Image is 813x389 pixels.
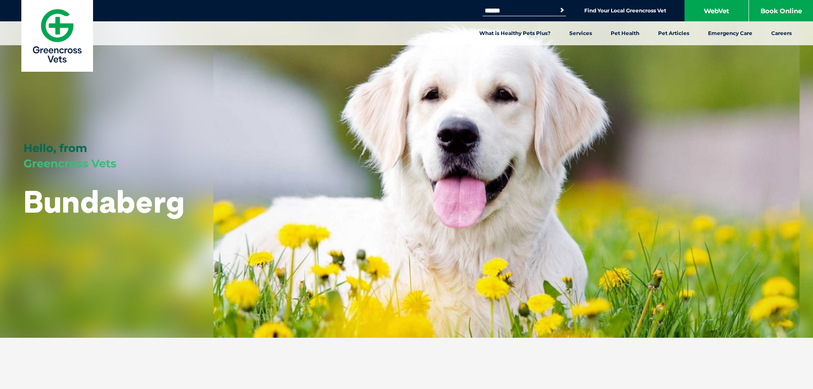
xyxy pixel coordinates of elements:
[560,21,601,45] a: Services
[470,21,560,45] a: What is Healthy Pets Plus?
[649,21,699,45] a: Pet Articles
[762,21,801,45] a: Careers
[23,141,87,155] span: Hello, from
[23,157,117,170] span: Greencross Vets
[558,6,566,15] button: Search
[23,184,185,218] h1: Bundaberg
[584,7,666,14] a: Find Your Local Greencross Vet
[601,21,649,45] a: Pet Health
[699,21,762,45] a: Emergency Care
